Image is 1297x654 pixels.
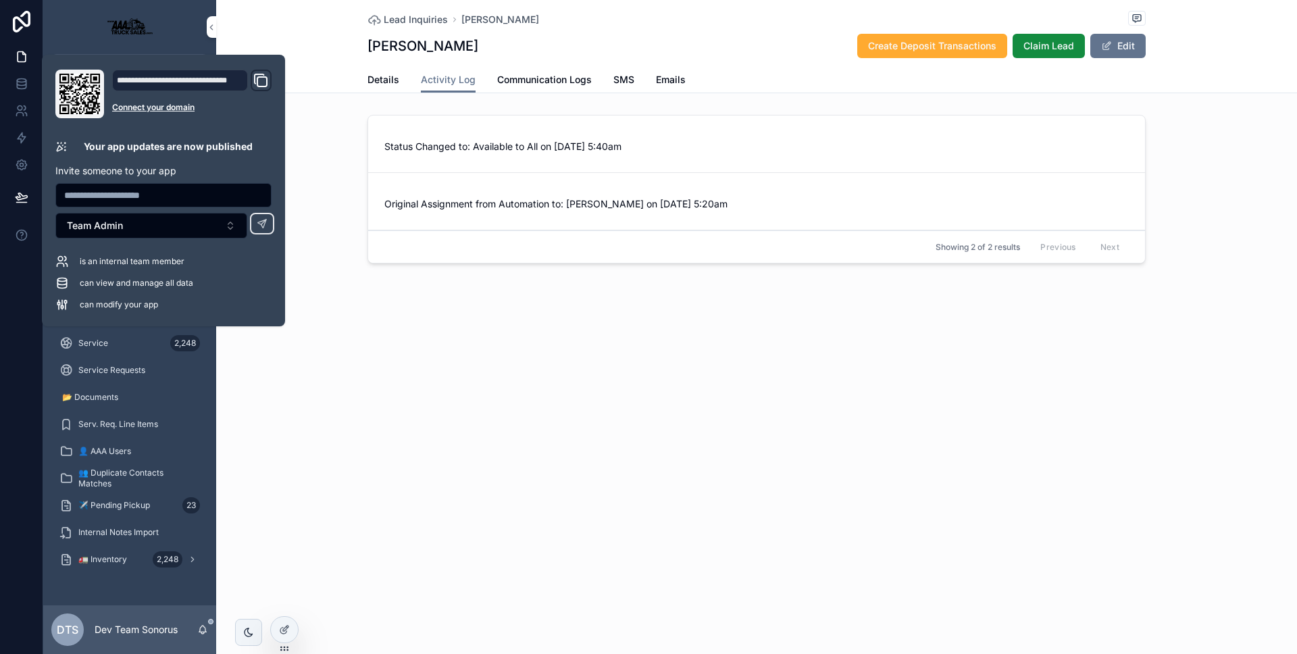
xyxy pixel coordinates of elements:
div: 23 [182,497,200,513]
span: Serv. Req. Line Items [78,419,158,430]
a: 🚛 Inventory2,248 [51,547,208,572]
button: Jump to...K [51,54,208,78]
span: Claim Lead [1023,39,1074,53]
span: SMS [613,73,634,86]
a: Internal Notes Import [51,520,208,545]
p: Dev Team Sonorus [95,623,178,636]
a: Lead Inquiries [367,13,448,26]
a: Details [367,68,399,95]
a: Service Requests [51,358,208,382]
span: 📂 Documents [62,392,118,403]
button: Select Button [55,213,247,238]
a: Connect your domain [112,102,272,113]
a: 📂 Documents [51,385,208,409]
span: is an internal team member [80,256,184,267]
p: Your app updates are now published [84,140,253,153]
span: Create Deposit Transactions [868,39,996,53]
div: 2,248 [170,335,200,351]
div: scrollable content [43,78,216,589]
a: [PERSON_NAME] [461,13,539,26]
span: Communication Logs [497,73,592,86]
span: Team Admin [67,219,123,232]
span: DTS [57,622,78,638]
span: Emails [656,73,686,86]
span: ✈️ Pending Pickup [78,500,150,511]
a: Serv. Req. Line Items [51,412,208,436]
a: Communication Logs [497,68,592,95]
button: Claim Lead [1013,34,1085,58]
span: Status Changed to: Available to All on [DATE] 5:40am [384,140,1129,153]
h1: [PERSON_NAME] [367,36,478,55]
span: Service [78,338,108,349]
span: can modify your app [80,299,158,310]
span: Showing 2 of 2 results [936,242,1020,253]
span: can view and manage all data [80,278,193,288]
img: App logo [100,16,159,38]
a: Emails [656,68,686,95]
a: 👥 Duplicate Contacts Matches [51,466,208,490]
div: 2,248 [153,551,182,568]
a: Activity Log [421,68,476,93]
a: Service2,248 [51,331,208,355]
a: SMS [613,68,634,95]
span: Internal Notes Import [78,527,159,538]
span: Original Assignment from Automation to: [PERSON_NAME] on [DATE] 5:20am [384,197,1129,211]
button: Create Deposit Transactions [857,34,1007,58]
a: ✈️ Pending Pickup23 [51,493,208,518]
p: Invite someone to your app [55,164,272,178]
a: 👤 AAA Users [51,439,208,463]
span: Service Requests [78,365,145,376]
span: 🚛 Inventory [78,554,127,565]
button: Edit [1090,34,1146,58]
span: Lead Inquiries [384,13,448,26]
span: Details [367,73,399,86]
span: 👥 Duplicate Contacts Matches [78,468,195,489]
span: Activity Log [421,73,476,86]
div: Domain and Custom Link [112,70,272,118]
span: 👤 AAA Users [78,446,131,457]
